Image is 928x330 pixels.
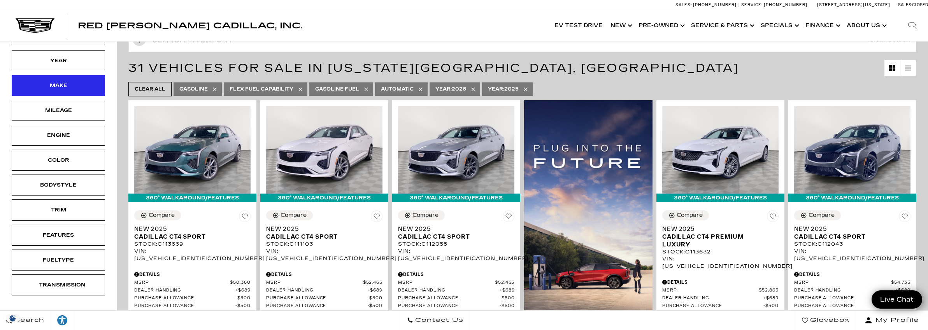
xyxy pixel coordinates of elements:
span: MSRP [794,280,891,286]
div: Stock : C113632 [662,248,779,255]
span: Dealer Handling [794,288,895,293]
span: Sales: [675,2,692,7]
span: $52,865 [759,288,779,293]
span: Purchase Allowance [662,303,763,309]
div: Stock : C113669 [134,241,251,248]
span: MSRP [266,280,363,286]
div: EngineEngine [12,125,105,146]
button: Save Vehicle [371,210,382,225]
button: Save Vehicle [767,210,779,225]
div: Compare [412,212,439,219]
button: Compare Vehicle [398,210,445,220]
div: Pricing Details - New 2025 Cadillac CT4 Premium Luxury [662,279,779,286]
span: 2025 [488,84,519,94]
a: New 2025Cadillac CT4 Premium Luxury [662,225,779,248]
a: MSRP $52,865 [662,288,779,293]
a: MSRP $52,465 [266,280,382,286]
img: 2025 Cadillac CT4 Sport [266,106,382,193]
span: Contact Us [413,315,463,326]
span: $500 [500,295,515,301]
div: Bodystyle [39,181,78,189]
a: Contact Us [401,311,470,330]
div: VIN: [US_VEHICLE_IDENTIFICATION_NUMBER] [794,248,910,262]
span: MSRP [134,280,230,286]
div: Search [897,10,928,41]
a: Purchase Allowance $500 [266,303,382,309]
div: 360° WalkAround/Features [392,194,520,202]
span: 31 Vehicles for Sale in [US_STATE][GEOGRAPHIC_DATA], [GEOGRAPHIC_DATA] [128,61,739,75]
div: Compare [149,212,175,219]
span: Gasoline Fuel [315,84,359,94]
span: New 2025 [266,225,377,233]
div: MileageMileage [12,100,105,121]
span: Purchase Allowance [398,303,499,309]
div: 360° WalkAround/Features [788,194,916,202]
div: Compare [677,212,703,219]
button: Save Vehicle [239,210,251,225]
img: Cadillac Dark Logo with Cadillac White Text [16,18,54,33]
button: Open user profile menu [856,311,928,330]
span: 2026 [435,84,466,94]
div: 360° WalkAround/Features [128,194,256,202]
a: Dealer Handling $689 [398,288,514,293]
div: Color [39,156,78,164]
div: Stock : C112043 [794,241,910,248]
span: $689 [763,295,779,301]
a: Service & Parts [687,10,757,41]
a: Purchase Allowance $500 [662,303,779,309]
span: $500 [500,303,515,309]
div: TransmissionTransmission [12,274,105,295]
a: New 2025Cadillac CT4 Sport [134,225,251,241]
div: TrimTrim [12,199,105,220]
span: $52,465 [495,280,515,286]
div: VIN: [US_VEHICLE_IDENTIFICATION_NUMBER] [134,248,251,262]
img: 2025 Cadillac CT4 Sport [398,106,514,193]
span: Purchase Allowance [134,303,235,309]
span: $54,735 [891,280,910,286]
span: $500 [763,303,779,309]
div: Explore your accessibility options [51,314,74,326]
a: Live Chat [872,290,922,309]
img: 2025 Cadillac CT4 Sport [134,106,251,193]
img: 2025 Cadillac CT4 Sport [794,106,910,193]
span: Purchase Allowance [398,295,499,301]
div: 360° WalkAround/Features [260,194,388,202]
a: New 2025Cadillac CT4 Sport [398,225,514,241]
a: Purchase Allowance $500 [794,303,910,309]
a: [STREET_ADDRESS][US_STATE] [817,2,890,7]
span: Automatic [381,84,414,94]
a: Dealer Handling $689 [794,288,910,293]
span: Purchase Allowance [134,295,235,301]
div: Pricing Details - New 2025 Cadillac CT4 Sport [794,271,910,278]
div: VIN: [US_VEHICLE_IDENTIFICATION_NUMBER] [266,248,382,262]
button: Save Vehicle [899,210,910,225]
button: Compare Vehicle [662,210,709,220]
a: Red [PERSON_NAME] Cadillac, Inc. [78,22,302,30]
a: Pre-Owned [635,10,687,41]
span: $689 [895,288,910,293]
div: Compare [281,212,307,219]
span: $500 [235,303,251,309]
div: Compare [809,212,835,219]
div: Pricing Details - New 2025 Cadillac CT4 Sport [266,271,382,278]
a: Finance [802,10,843,41]
a: New 2025Cadillac CT4 Sport [794,225,910,241]
span: New 2025 [398,225,509,233]
div: YearYear [12,50,105,71]
span: Search [12,315,44,326]
span: [PHONE_NUMBER] [693,2,737,7]
div: MakeMake [12,75,105,96]
a: About Us [843,10,889,41]
span: Service: [741,2,763,7]
div: Make [39,81,78,90]
span: Closed [912,2,928,7]
span: New 2025 [662,225,773,233]
span: MSRP [398,280,495,286]
span: $689 [235,288,251,293]
span: Sales: [898,2,912,7]
button: Compare Vehicle [266,210,313,220]
span: Live Chat [876,295,917,304]
a: Purchase Allowance $500 [134,295,251,301]
span: Cadillac CT4 Sport [398,233,509,241]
